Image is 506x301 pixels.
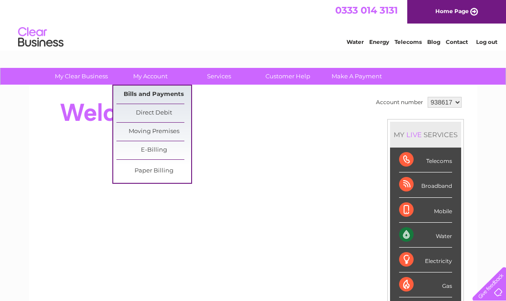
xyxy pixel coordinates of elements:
div: Electricity [399,248,452,272]
a: Blog [427,38,440,45]
img: logo.png [18,24,64,51]
a: My Account [113,68,188,85]
div: Telecoms [399,148,452,172]
a: Water [347,38,364,45]
td: Account number [374,95,425,110]
div: Water [399,223,452,248]
a: Moving Premises [116,123,191,141]
a: Make A Payment [319,68,394,85]
div: Clear Business is a trading name of Verastar Limited (registered in [GEOGRAPHIC_DATA] No. 3667643... [39,5,467,44]
a: Direct Debit [116,104,191,122]
div: Gas [399,272,452,297]
a: 0333 014 3131 [335,5,398,16]
div: Mobile [399,198,452,223]
a: My Clear Business [44,68,119,85]
a: E-Billing [116,141,191,159]
a: Paper Billing [116,162,191,180]
div: MY SERVICES [390,122,461,148]
a: Services [182,68,256,85]
div: Broadband [399,172,452,197]
a: Bills and Payments [116,86,191,104]
a: Contact [446,38,468,45]
a: Log out [476,38,497,45]
a: Telecoms [395,38,422,45]
a: Customer Help [251,68,325,85]
a: Energy [369,38,389,45]
div: LIVE [405,130,424,139]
